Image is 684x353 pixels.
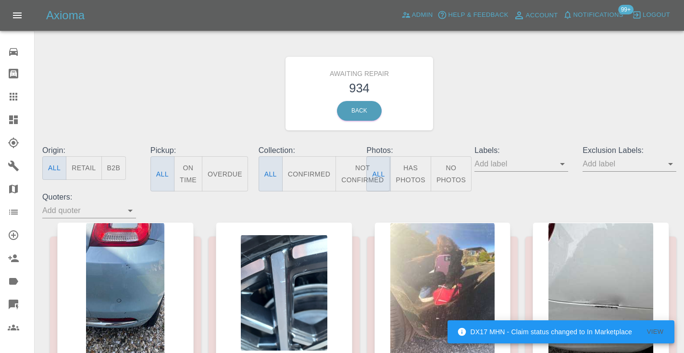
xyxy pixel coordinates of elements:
[202,156,248,191] button: Overdue
[556,157,569,171] button: Open
[42,156,66,180] button: All
[150,145,244,156] p: Pickup:
[526,10,558,21] span: Account
[560,8,626,23] button: Notifications
[46,8,85,23] h5: Axioma
[174,156,202,191] button: On Time
[640,325,671,340] button: View
[435,8,510,23] button: Help & Feedback
[366,156,390,191] button: All
[293,79,426,97] h3: 934
[573,10,623,21] span: Notifications
[643,10,670,21] span: Logout
[101,156,126,180] button: B2B
[293,64,426,79] h6: Awaiting Repair
[282,156,336,191] button: Confirmed
[66,156,101,180] button: Retail
[259,156,283,191] button: All
[259,145,352,156] p: Collection:
[474,145,568,156] p: Labels:
[630,8,672,23] button: Logout
[337,101,382,121] a: Back
[457,323,632,340] div: DX17 MHN - Claim status changed to In Marketplace
[390,156,431,191] button: Has Photos
[583,145,676,156] p: Exclusion Labels:
[664,157,677,171] button: Open
[124,204,137,217] button: Open
[511,8,560,23] a: Account
[583,156,662,171] input: Add label
[42,145,136,156] p: Origin:
[150,156,174,191] button: All
[42,203,122,218] input: Add quoter
[336,156,389,191] button: Not Confirmed
[399,8,435,23] a: Admin
[412,10,433,21] span: Admin
[431,156,472,191] button: No Photos
[448,10,508,21] span: Help & Feedback
[366,145,460,156] p: Photos:
[42,191,136,203] p: Quoters:
[6,4,29,27] button: Open drawer
[618,5,634,14] span: 99+
[474,156,554,171] input: Add label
